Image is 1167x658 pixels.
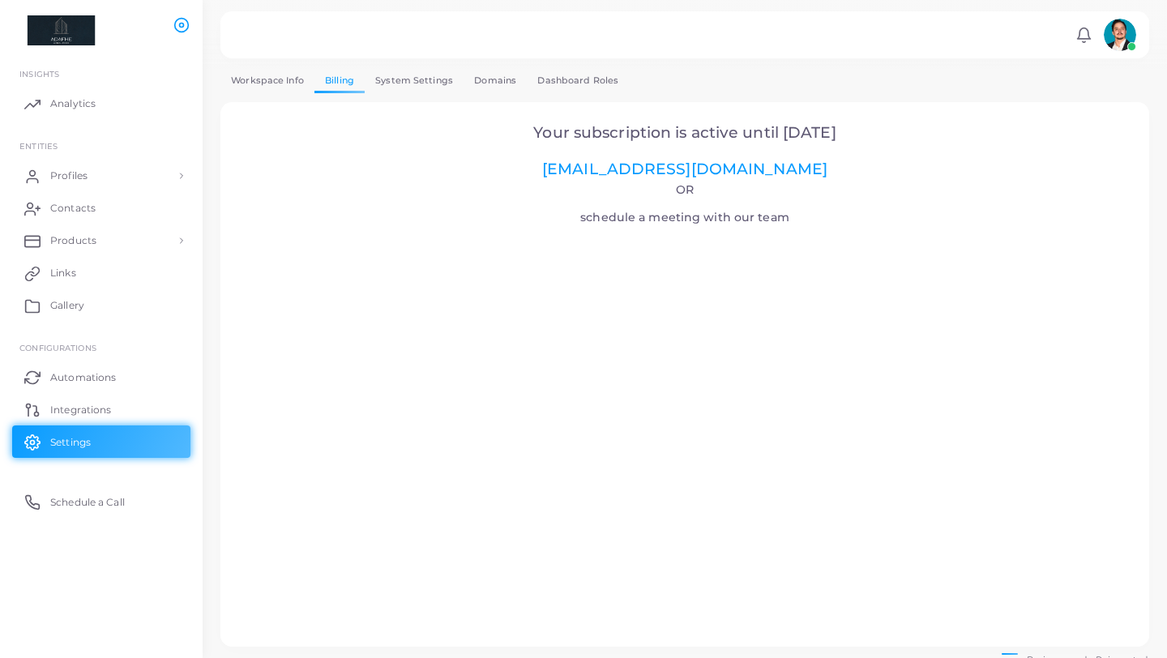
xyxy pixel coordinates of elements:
[12,485,190,518] a: Schedule a Call
[15,15,105,45] img: logo
[50,169,88,183] span: Profiles
[19,141,58,151] span: ENTITIES
[243,229,1127,624] iframe: Select a Date & Time - Calendly
[365,69,464,92] a: System Settings
[50,435,91,450] span: Settings
[464,69,527,92] a: Domains
[676,182,694,197] span: Or
[50,201,96,216] span: Contacts
[50,96,96,111] span: Analytics
[1104,19,1136,51] img: avatar
[314,69,365,92] a: Billing
[12,425,190,458] a: Settings
[12,393,190,425] a: Integrations
[50,233,96,248] span: Products
[19,343,96,352] span: Configurations
[50,298,84,313] span: Gallery
[19,69,59,79] span: INSIGHTS
[50,266,76,280] span: Links
[12,88,190,120] a: Analytics
[1099,19,1140,51] a: avatar
[50,495,125,510] span: Schedule a Call
[50,370,116,385] span: Automations
[533,123,836,142] span: Your subscription is active until [DATE]
[542,160,827,178] a: [EMAIL_ADDRESS][DOMAIN_NAME]
[12,224,190,257] a: Products
[220,69,314,92] a: Workspace Info
[12,192,190,224] a: Contacts
[12,257,190,289] a: Links
[50,403,111,417] span: Integrations
[12,361,190,393] a: Automations
[243,183,1127,224] h4: schedule a meeting with our team
[527,69,629,92] a: Dashboard Roles
[12,160,190,192] a: Profiles
[12,289,190,322] a: Gallery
